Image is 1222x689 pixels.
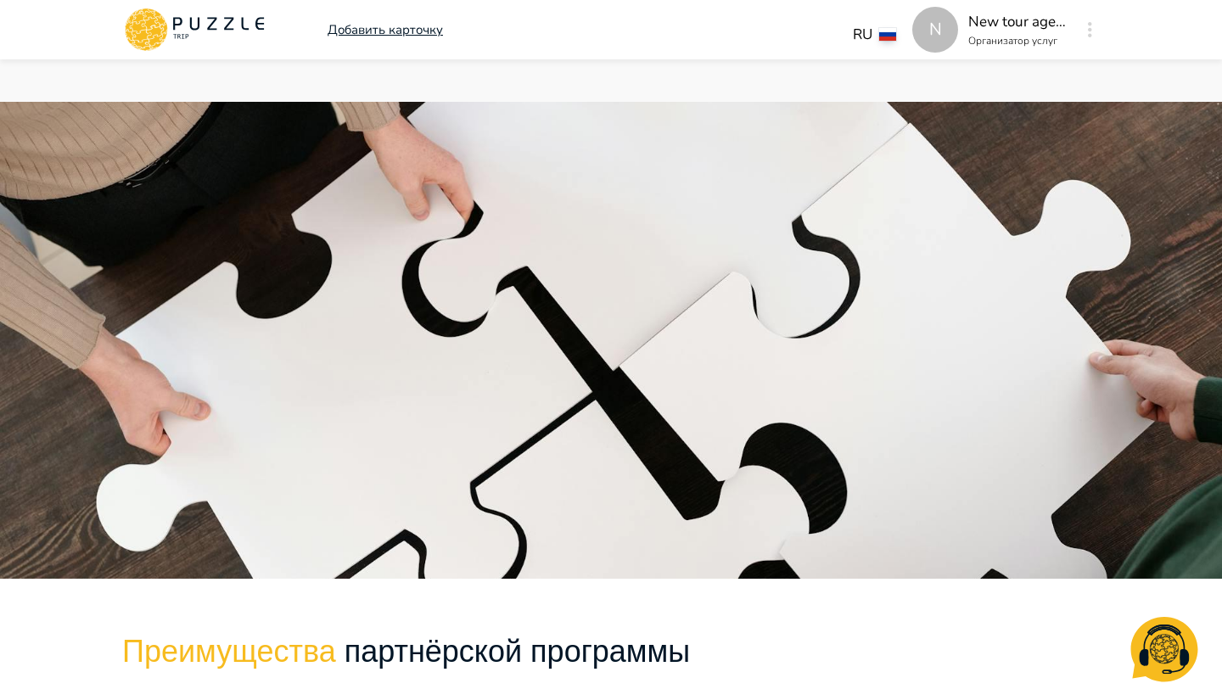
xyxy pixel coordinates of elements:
[853,24,872,46] p: RU
[328,20,443,40] a: Добавить карточку
[912,7,958,53] div: N
[122,633,1100,669] h2: партнёрской программы
[122,634,336,669] span: Преимущества
[879,28,896,41] img: lang
[968,33,1070,48] p: Организатор услуг
[968,11,1070,33] p: New tour agency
